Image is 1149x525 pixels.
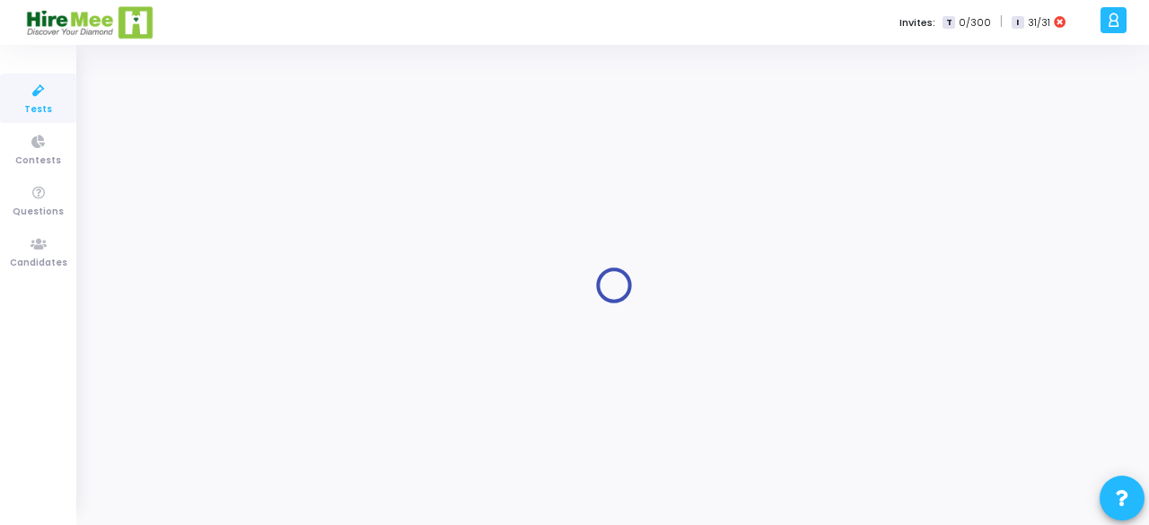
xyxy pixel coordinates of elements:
[1000,13,1003,31] span: |
[24,102,52,118] span: Tests
[13,205,64,220] span: Questions
[15,153,61,169] span: Contests
[959,15,991,31] span: 0/300
[1012,16,1023,30] span: I
[10,256,67,271] span: Candidates
[1028,15,1050,31] span: 31/31
[25,4,155,40] img: logo
[899,15,935,31] label: Invites:
[943,16,954,30] span: T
